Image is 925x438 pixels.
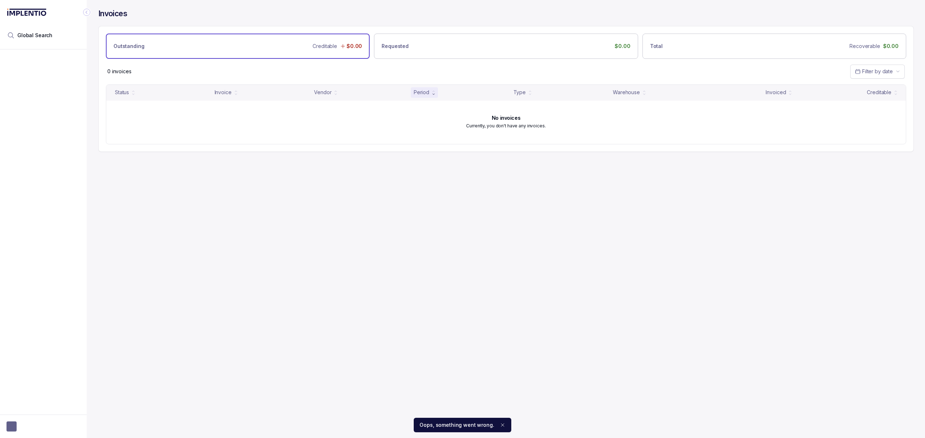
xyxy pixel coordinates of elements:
span: Filter by date [862,68,893,74]
div: Type [513,89,526,96]
span: Global Search [17,32,52,39]
p: $0.00 [883,43,899,50]
p: Oops, something went wrong. [420,421,494,429]
div: Period [414,89,429,96]
p: Currently, you don't have any invoices. [466,122,546,130]
p: Total [650,43,663,50]
p: $0.00 [615,43,630,50]
p: $0.00 [347,43,362,50]
div: Collapse Icon [82,8,91,17]
p: Outstanding [113,43,144,50]
h6: No invoices [492,115,520,121]
div: Warehouse [613,89,640,96]
div: Invoiced [766,89,786,96]
div: Status [115,89,129,96]
p: Creditable [313,43,337,50]
div: Remaining page entries [107,68,132,75]
p: 0 invoices [107,68,132,75]
button: Date Range Picker [850,65,905,78]
p: Requested [382,43,409,50]
p: Recoverable [849,43,880,50]
search: Date Range Picker [855,68,893,75]
div: Vendor [314,89,331,96]
div: Creditable [867,89,891,96]
h4: Invoices [98,9,127,19]
div: Invoice [215,89,232,96]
